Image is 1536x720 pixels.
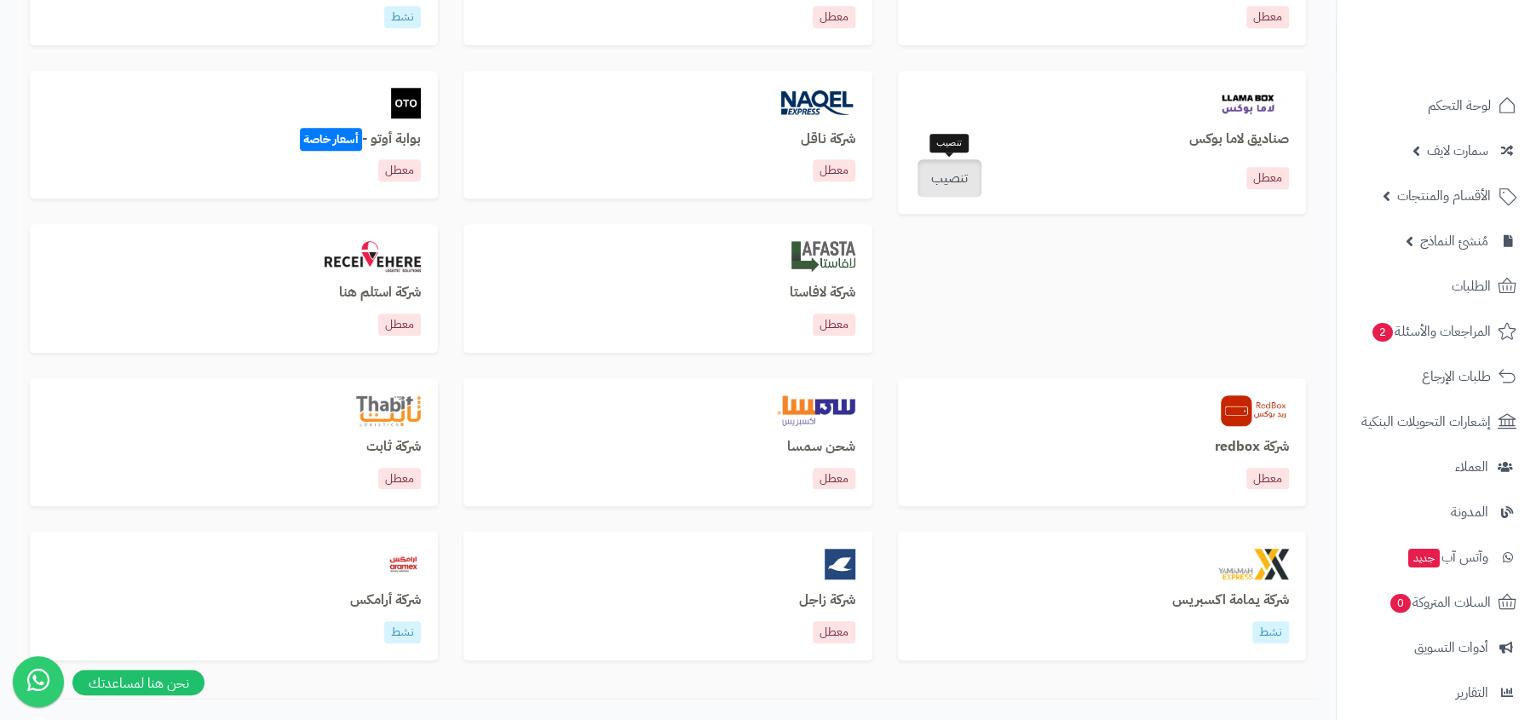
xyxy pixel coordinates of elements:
[898,532,1306,660] a: yamamahexpressشركة يمامة اكسبريسنشط
[813,621,855,643] p: معطل
[825,549,855,579] img: zajel
[1221,395,1289,426] img: redbox
[30,224,438,353] a: aymakanشركة استلم هنامعطل
[47,285,421,301] h3: شركة استلم هنا
[1420,14,1520,49] img: logo-2.png
[1347,85,1526,126] a: لوحة التحكم
[463,71,872,199] a: naqelشركة ناقلمعطل
[1452,274,1491,298] span: الطلبات
[30,378,438,507] a: thabitشركة ثابتمعطل
[480,440,854,455] h3: شحن سمسا
[1407,545,1488,569] span: وآتس آب
[391,88,422,118] img: oto
[1372,322,1394,343] span: 2
[480,593,854,608] h3: شركة زاجل
[1389,590,1491,614] span: السلات المتروكة
[1208,88,1289,118] img: llamabox
[384,6,421,28] p: نشط
[378,468,421,490] p: معطل
[1422,365,1491,389] span: طلبات الإرجاع
[1347,401,1526,442] a: إشعارات التحويلات البنكية
[1347,627,1526,668] a: أدوات التسويق
[480,285,854,301] h3: شركة لافاستا
[918,159,981,197] a: تنصيب
[386,549,422,579] img: aramex
[1414,636,1488,660] span: أدوات التسويق
[1371,320,1491,343] span: المراجعات والأسئلة
[47,440,421,455] h3: شركة ثابت
[47,132,421,147] h3: بوابة أوتو -
[898,378,1306,507] a: redboxشركة redboxمعطل
[1347,582,1526,623] a: السلات المتروكة0
[915,593,1289,608] h3: شركة يمامة اكسبريس
[929,134,969,153] div: تنصيب
[1347,672,1526,713] a: التقارير
[1347,492,1526,533] a: المدونة
[1347,311,1526,352] a: المراجعات والأسئلة2
[1347,356,1526,397] a: طلبات الإرجاع
[463,532,872,660] a: zajelشركة زاجلمعطل
[1218,549,1289,579] img: yamamahexpress
[1246,6,1289,28] p: معطل
[1347,266,1526,307] a: الطلبات
[47,593,421,608] h3: شركة أرامكس
[480,132,854,147] h3: شركة ناقل
[1456,681,1488,705] span: التقارير
[30,71,438,199] a: otoبوابة أوتو -أسعار خاصةمعطل
[813,6,855,28] p: معطل
[1420,229,1488,253] span: مُنشئ النماذج
[1361,410,1491,434] span: إشعارات التحويلات البنكية
[384,621,421,643] p: نشط
[791,241,855,272] img: lafasta
[1451,500,1488,524] span: المدونة
[1428,94,1491,118] span: لوحة التحكم
[813,468,855,490] p: معطل
[1408,549,1440,567] span: جديد
[813,159,855,181] p: معطل
[1427,139,1488,163] span: سمارت لايف
[378,159,421,181] p: معطل
[1246,468,1289,490] p: معطل
[915,440,1289,455] h3: شركة redbox
[300,128,362,151] span: أسعار خاصة
[1389,593,1412,613] span: 0
[1455,455,1488,479] span: العملاء
[378,314,421,336] p: معطل
[1347,446,1526,487] a: العملاء
[463,378,872,507] a: smsaشحن سمسامعطل
[325,241,422,272] img: aymakan
[1397,184,1491,208] span: الأقسام والمنتجات
[777,395,854,426] img: smsa
[779,88,855,118] img: naqel
[915,132,1289,147] a: صناديق لاما بوكس
[356,395,422,426] img: thabit
[813,314,855,336] p: معطل
[30,532,438,660] a: aramexشركة أرامكسنشط
[1347,537,1526,578] a: وآتس آبجديد
[463,224,872,353] a: lafastaشركة لافاستامعطل
[1252,621,1289,643] p: نشط
[915,88,1289,118] a: llamabox
[1246,167,1289,189] a: معطل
